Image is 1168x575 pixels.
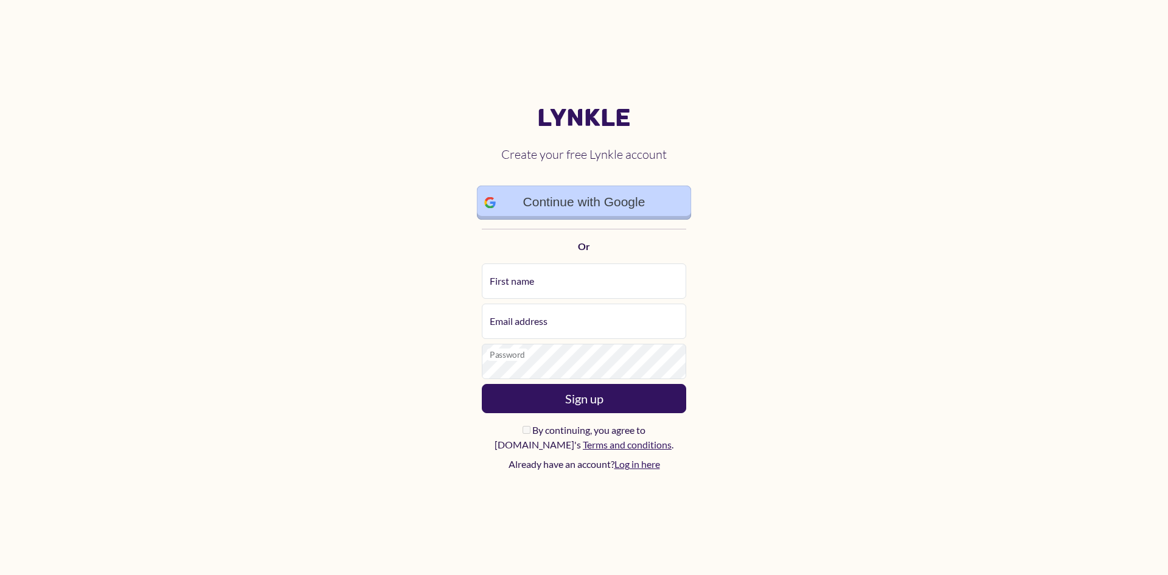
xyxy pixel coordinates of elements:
a: Lynkle [482,103,686,133]
label: By continuing, you agree to [DOMAIN_NAME]'s . [482,423,686,452]
a: Terms and conditions [583,439,672,450]
a: Continue with Google [477,185,692,220]
p: Already have an account? [482,457,686,472]
input: By continuing, you agree to [DOMAIN_NAME]'s Terms and conditions. [523,426,530,434]
h2: Create your free Lynkle account [482,138,686,172]
strong: Or [578,240,590,252]
button: Sign up [482,384,686,413]
a: Log in here [614,458,660,470]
